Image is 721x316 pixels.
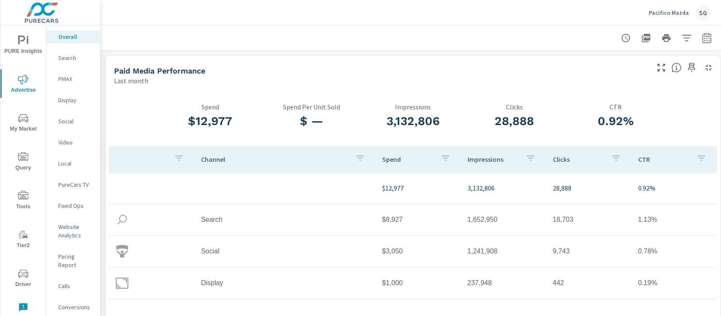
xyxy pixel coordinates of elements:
p: Fixed Ops [58,202,93,210]
p: Last month [114,76,148,86]
td: Search [194,209,375,230]
button: Minimize Widget [702,61,716,74]
span: My Market [3,113,44,134]
span: Tools [3,191,44,212]
img: icon-search.svg [116,213,128,226]
h3: $12,977 [160,114,261,128]
p: PMAX [58,75,93,83]
div: Search [46,52,100,64]
p: Impressions [468,155,519,163]
span: Query [3,152,44,173]
div: Conversions [46,301,100,313]
p: Pacing Report [58,252,93,269]
p: Channel [201,155,348,163]
h3: 0.92% [565,114,667,128]
td: 1,241,908 [461,241,546,262]
td: 18,703 [546,209,631,230]
td: 442 [546,272,631,294]
p: Clicks [464,103,565,111]
td: $8,927 [375,209,461,230]
td: 0.78% [631,241,717,262]
button: Make Fullscreen [655,61,668,74]
span: PURE Insights [3,35,44,56]
p: 3,132,806 [468,183,539,193]
p: Spend [160,103,261,111]
div: PureCars TV [46,178,100,191]
td: 0.19% [631,272,717,294]
span: Driver [3,269,44,289]
span: Understand performance metrics over the selected time range. [672,63,682,73]
p: CTR [565,103,667,111]
img: icon-display.svg [116,277,128,289]
button: Select Date Range [699,30,716,46]
p: Spend Per Unit Sold [261,103,362,111]
td: Display [194,272,375,294]
p: Impressions [362,103,464,111]
p: Website Analytics [58,223,93,240]
p: Display [58,96,93,104]
p: Video [58,138,93,147]
div: Local [46,157,100,170]
p: Spend [382,155,434,163]
span: Advertise [3,74,44,95]
p: 0.92% [638,183,710,193]
td: 237,948 [461,272,546,294]
td: $1,000 [375,272,461,294]
p: Overall [58,33,93,41]
p: Local [58,159,93,168]
td: 1.13% [631,209,717,230]
img: icon-social.svg [116,245,128,258]
div: Calls [46,280,100,292]
button: Print Report [658,30,675,46]
div: Fixed Ops [46,199,100,212]
div: SG [696,5,711,20]
h3: 3,132,806 [362,114,464,128]
p: Social [58,117,93,125]
span: Save this to your personalized report [685,61,699,74]
p: PureCars TV [58,180,93,189]
h3: $ — [261,114,362,128]
div: Pacing Report [46,250,100,271]
button: "Export Report to PDF" [638,30,655,46]
p: Search [58,54,93,62]
div: Overall [46,30,100,43]
div: Website Analytics [46,221,100,242]
h3: 28,888 [464,114,565,128]
p: CTR [638,155,690,163]
p: Clicks [553,155,604,163]
td: 1,652,950 [461,209,546,230]
p: Pacifico Mazda [649,9,689,16]
span: Tier2 [3,230,44,251]
div: PMAX [46,73,100,85]
p: Conversions [58,303,93,311]
button: Apply Filters [678,30,695,46]
p: Calls [58,282,93,290]
div: Social [46,115,100,128]
td: 9,743 [546,241,631,262]
p: $12,977 [382,183,454,193]
p: 28,888 [553,183,625,193]
div: Display [46,94,100,106]
td: Social [194,241,375,262]
h5: Paid Media Performance [114,66,205,75]
div: Video [46,136,100,149]
td: $3,050 [375,241,461,262]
